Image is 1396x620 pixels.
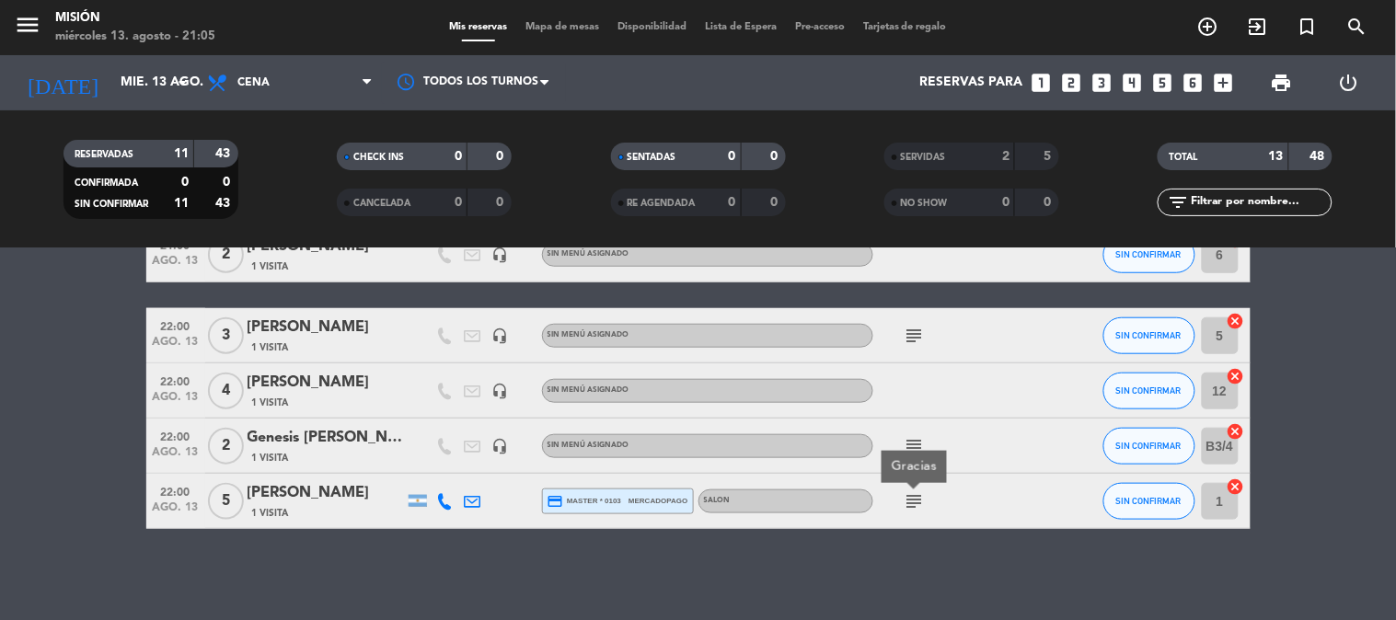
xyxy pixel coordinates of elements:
[455,196,462,209] strong: 0
[440,22,516,32] span: Mis reservas
[14,63,111,103] i: [DATE]
[1044,150,1055,163] strong: 5
[1247,16,1269,38] i: exit_to_app
[174,197,189,210] strong: 11
[248,426,404,450] div: Genesis [PERSON_NAME]
[1060,71,1084,95] i: looks_two
[696,22,786,32] span: Lista de Espera
[1182,71,1206,95] i: looks_6
[353,153,404,162] span: CHECK INS
[1116,330,1182,340] span: SIN CONFIRMAR
[1310,150,1329,163] strong: 48
[208,483,244,520] span: 5
[1103,428,1195,465] button: SIN CONFIRMAR
[1269,150,1284,163] strong: 13
[153,480,199,501] span: 22:00
[237,76,270,89] span: Cena
[548,493,564,510] i: credit_card
[628,153,676,162] span: SENTADAS
[1103,317,1195,354] button: SIN CONFIRMAR
[1189,192,1332,212] input: Filtrar por nombre...
[492,247,509,263] i: headset_mic
[1103,483,1195,520] button: SIN CONFIRMAR
[208,428,244,465] span: 2
[55,9,215,28] div: Misión
[1271,72,1293,94] span: print
[252,451,289,465] span: 1 Visita
[455,150,462,163] strong: 0
[854,22,956,32] span: Tarjetas de regalo
[174,147,189,160] strong: 11
[497,150,508,163] strong: 0
[1030,71,1054,95] i: looks_one
[548,493,622,510] span: master * 0103
[75,200,148,209] span: SIN CONFIRMAR
[608,22,696,32] span: Disponibilidad
[248,371,404,395] div: [PERSON_NAME]
[770,150,781,163] strong: 0
[14,11,41,39] i: menu
[208,373,244,409] span: 4
[729,196,736,209] strong: 0
[1315,55,1382,110] div: LOG OUT
[252,506,289,521] span: 1 Visita
[548,331,629,339] span: Sin menú asignado
[891,457,937,476] div: Gracias
[1151,71,1175,95] i: looks_5
[215,197,234,210] strong: 43
[353,199,410,208] span: CANCELADA
[786,22,854,32] span: Pre-acceso
[1297,16,1319,38] i: turned_in_not
[901,153,946,162] span: SERVIDAS
[904,435,926,457] i: subject
[1002,196,1010,209] strong: 0
[171,72,193,94] i: arrow_drop_down
[248,316,404,339] div: [PERSON_NAME]
[252,340,289,355] span: 1 Visita
[704,497,731,504] span: SALON
[153,315,199,336] span: 22:00
[1338,72,1360,94] i: power_settings_new
[904,325,926,347] i: subject
[215,147,234,160] strong: 43
[1103,236,1195,273] button: SIN CONFIRMAR
[223,176,234,189] strong: 0
[1002,150,1010,163] strong: 2
[548,386,629,394] span: Sin menú asignado
[153,370,199,391] span: 22:00
[1227,422,1245,441] i: cancel
[1090,71,1114,95] i: looks_3
[548,250,629,258] span: Sin menú asignado
[153,501,199,522] span: ago. 13
[1169,153,1197,162] span: TOTAL
[153,425,199,446] span: 22:00
[1044,196,1055,209] strong: 0
[208,236,244,273] span: 2
[1227,367,1245,385] i: cancel
[1167,191,1189,213] i: filter_list
[153,391,199,412] span: ago. 13
[252,396,289,410] span: 1 Visita
[1121,71,1145,95] i: looks_4
[1116,441,1182,451] span: SIN CONFIRMAR
[920,75,1023,90] span: Reservas para
[1197,16,1219,38] i: add_circle_outline
[1227,477,1245,496] i: cancel
[75,178,138,188] span: CONFIRMADA
[497,196,508,209] strong: 0
[1227,312,1245,330] i: cancel
[1212,71,1236,95] i: add_box
[1116,249,1182,259] span: SIN CONFIRMAR
[729,150,736,163] strong: 0
[1103,373,1195,409] button: SIN CONFIRMAR
[904,490,926,512] i: subject
[628,199,696,208] span: RE AGENDADA
[75,150,133,159] span: RESERVADAS
[1116,496,1182,506] span: SIN CONFIRMAR
[548,442,629,449] span: Sin menú asignado
[1346,16,1368,38] i: search
[492,327,509,344] i: headset_mic
[14,11,41,45] button: menu
[153,446,199,467] span: ago. 13
[181,176,189,189] strong: 0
